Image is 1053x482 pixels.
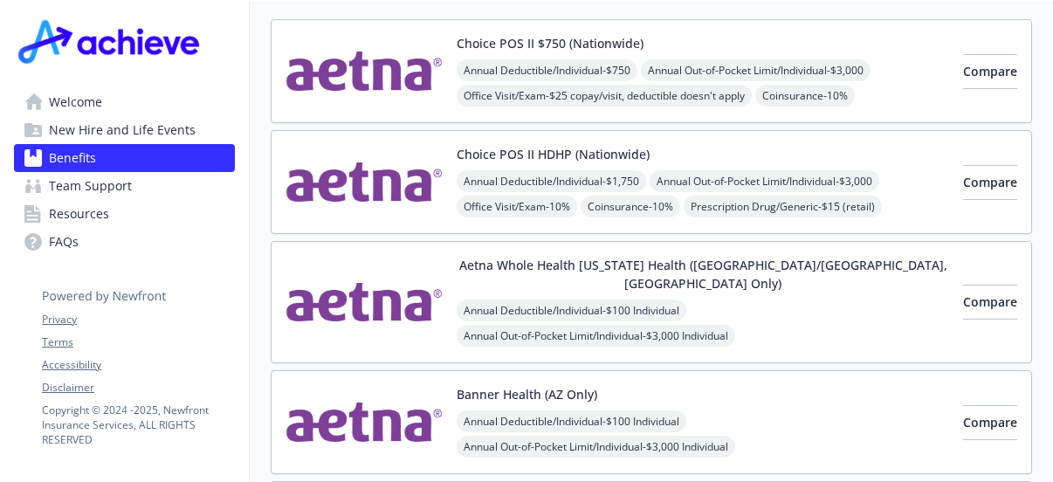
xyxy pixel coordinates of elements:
span: FAQs [49,228,79,256]
span: Office Visit/Exam - 10% [457,196,577,217]
span: Annual Out-of-Pocket Limit/Individual - $3,000 Individual [457,325,735,347]
p: Copyright © 2024 - 2025 , Newfront Insurance Services, ALL RIGHTS RESERVED [42,403,234,447]
span: Annual Deductible/Individual - $1,750 [457,170,646,192]
button: Compare [963,405,1017,440]
span: Annual Out-of-Pocket Limit/Individual - $3,000 [641,59,871,81]
span: Office Visit/Exam - $25 copay/visit, deductible doesn't apply [457,85,752,107]
span: Coinsurance - 10% [755,85,855,107]
span: Resources [49,200,109,228]
span: Team Support [49,172,132,200]
span: Annual Deductible/Individual - $750 [457,59,637,81]
span: Benefits [49,144,96,172]
span: Compare [963,174,1017,190]
button: Compare [963,165,1017,200]
span: Prescription Drug/Generic - $15 (retail) [684,196,882,217]
button: Choice POS II HDHP (Nationwide) [457,145,650,163]
span: Compare [963,414,1017,430]
a: Team Support [14,172,235,200]
a: Privacy [42,312,234,327]
a: Welcome [14,88,235,116]
button: Aetna Whole Health [US_STATE] Health ([GEOGRAPHIC_DATA]/[GEOGRAPHIC_DATA], [GEOGRAPHIC_DATA] Only) [457,256,949,293]
span: Annual Deductible/Individual - $100 Individual [457,300,686,321]
a: New Hire and Life Events [14,116,235,144]
a: Disclaimer [42,380,234,396]
a: FAQs [14,228,235,256]
img: Aetna Inc carrier logo [286,256,443,348]
a: Terms [42,334,234,350]
a: Benefits [14,144,235,172]
span: New Hire and Life Events [49,116,196,144]
a: Accessibility [42,357,234,373]
span: Annual Out-of-Pocket Limit/Individual - $3,000 [650,170,879,192]
img: Aetna Inc carrier logo [286,34,443,108]
img: Aetna Inc carrier logo [286,385,443,459]
button: Compare [963,285,1017,320]
span: Coinsurance - 10% [581,196,680,217]
span: Annual Out-of-Pocket Limit/Individual - $3,000 Individual [457,436,735,458]
span: Annual Deductible/Individual - $100 Individual [457,410,686,432]
span: Compare [963,293,1017,310]
button: Choice POS II $750 (Nationwide) [457,34,643,52]
button: Banner Health (AZ Only) [457,385,597,403]
img: Aetna Inc carrier logo [286,145,443,219]
a: Resources [14,200,235,228]
span: Compare [963,63,1017,79]
span: Welcome [49,88,102,116]
button: Compare [963,54,1017,89]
